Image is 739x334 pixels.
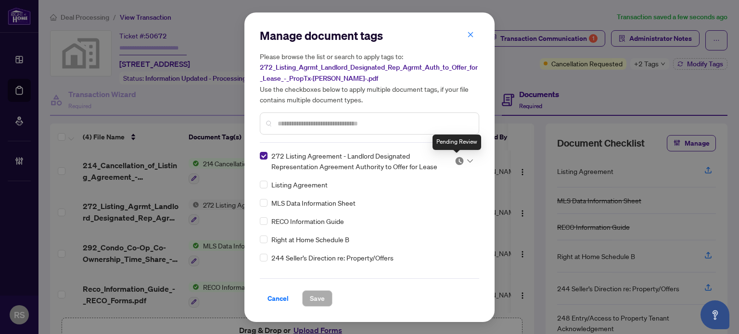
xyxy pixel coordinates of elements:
span: Cancel [268,291,289,306]
h5: Please browse the list or search to apply tags to: Use the checkboxes below to apply multiple doc... [260,51,479,105]
button: Save [302,290,332,307]
span: Pending Review [455,156,473,166]
span: Listing Agreement [271,179,328,190]
span: Right at Home Schedule B [271,234,349,245]
img: status [455,156,464,166]
span: 244 Seller’s Direction re: Property/Offers [271,252,394,263]
span: close [467,31,474,38]
span: 272 Listing Agreement - Landlord Designated Representation Agreement Authority to Offer for Lease [271,150,443,172]
span: RECO Information Guide [271,216,344,226]
div: Pending Review [433,135,481,150]
span: MLS Data Information Sheet [271,198,356,208]
button: Cancel [260,290,296,307]
h2: Manage document tags [260,28,479,43]
span: 272_Listing_Agrmt_Landlord_Designated_Rep_Agrmt_Auth_to_Offer_for_Lease_-_PropTx-[PERSON_NAME]-.pdf [260,63,478,83]
button: Open asap [701,300,729,329]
